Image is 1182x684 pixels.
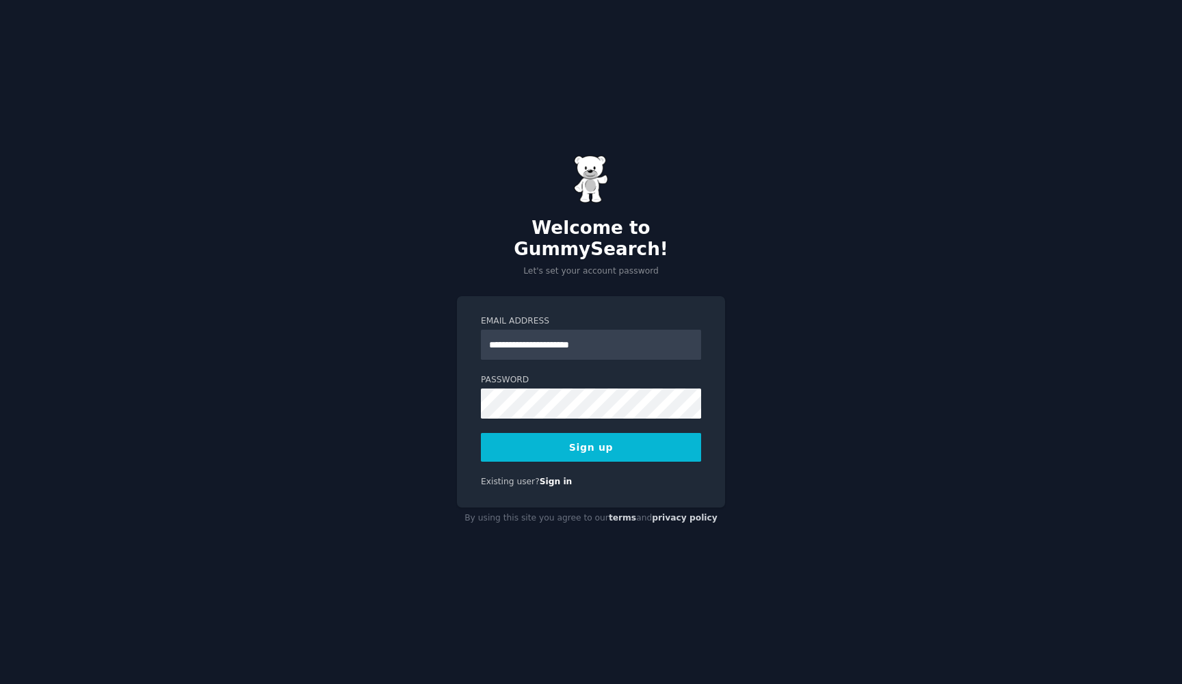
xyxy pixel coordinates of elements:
img: Gummy Bear [574,155,608,203]
h2: Welcome to GummySearch! [457,218,725,261]
a: terms [609,513,636,523]
span: Existing user? [481,477,540,486]
label: Email Address [481,315,701,328]
div: By using this site you agree to our and [457,508,725,529]
p: Let's set your account password [457,265,725,278]
button: Sign up [481,433,701,462]
a: privacy policy [652,513,718,523]
a: Sign in [540,477,573,486]
label: Password [481,374,701,386]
